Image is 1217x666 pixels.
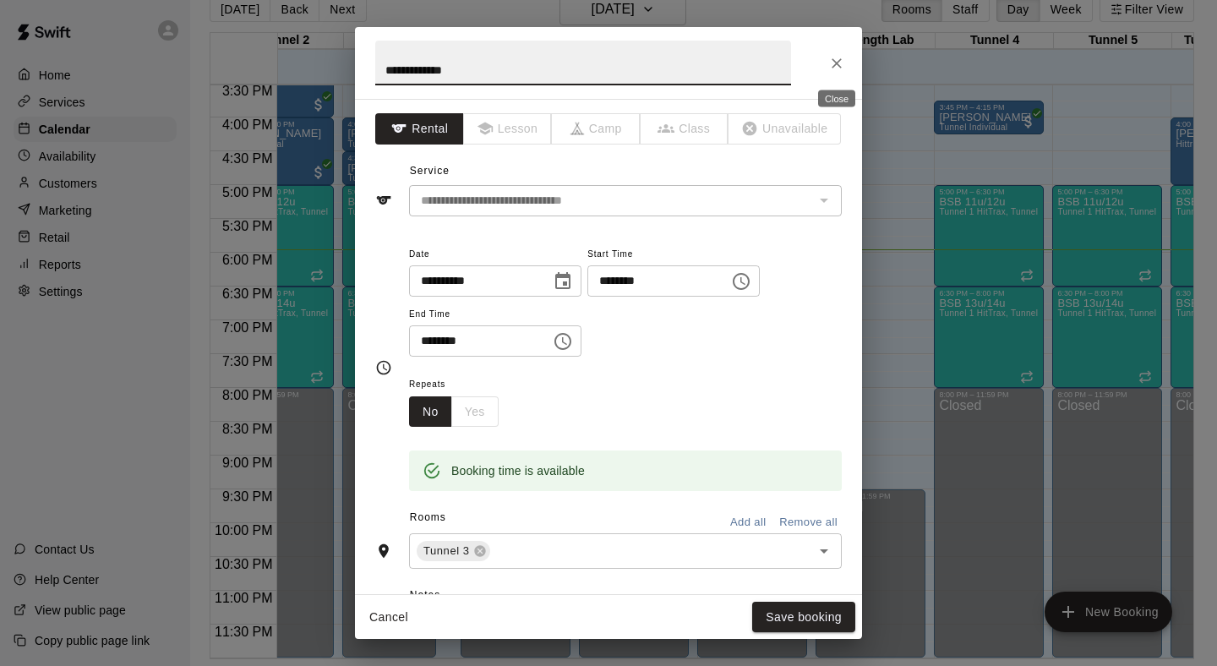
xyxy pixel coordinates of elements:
div: Close [818,90,855,107]
span: Notes [410,582,842,609]
span: The type of an existing booking cannot be changed [729,113,842,145]
button: Add all [721,510,775,536]
span: Tunnel 3 [417,543,477,560]
span: Rooms [410,511,446,523]
svg: Service [375,192,392,209]
div: Tunnel 3 [417,541,490,561]
div: outlined button group [409,396,499,428]
button: Choose time, selected time is 9:00 PM [724,265,758,298]
span: The type of an existing booking cannot be changed [641,113,729,145]
button: Open [812,539,836,563]
svg: Rooms [375,543,392,560]
button: Remove all [775,510,842,536]
button: No [409,396,452,428]
span: The type of an existing booking cannot be changed [552,113,641,145]
span: Start Time [587,243,760,266]
span: Service [410,165,450,177]
span: End Time [409,303,581,326]
button: Choose time, selected time is 9:30 PM [546,325,580,358]
span: Date [409,243,581,266]
button: Choose date, selected date is Aug 19, 2025 [546,265,580,298]
span: The type of an existing booking cannot be changed [464,113,553,145]
div: The service of an existing booking cannot be changed [409,185,842,216]
svg: Timing [375,359,392,376]
button: Save booking [752,602,855,633]
div: Booking time is available [451,456,585,486]
span: Repeats [409,374,512,396]
button: Close [821,48,852,79]
button: Rental [375,113,464,145]
button: Cancel [362,602,416,633]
